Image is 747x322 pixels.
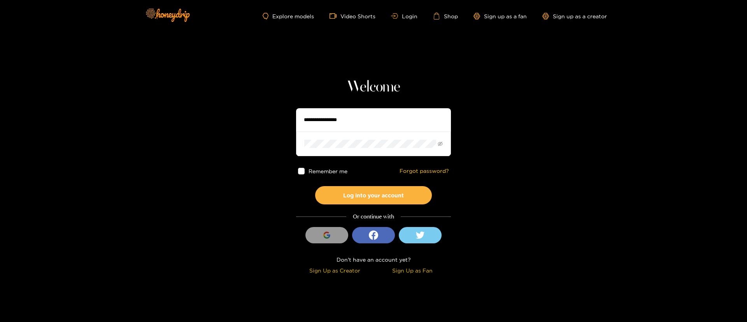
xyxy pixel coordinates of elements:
div: Sign Up as Fan [375,266,449,275]
a: Shop [433,12,458,19]
span: video-camera [330,12,340,19]
div: Or continue with [296,212,451,221]
span: eye-invisible [438,141,443,146]
h1: Welcome [296,78,451,97]
span: Remember me [309,168,347,174]
a: Login [391,13,417,19]
button: Log into your account [315,186,432,204]
a: Video Shorts [330,12,375,19]
a: Sign up as a fan [473,13,527,19]
div: Sign Up as Creator [298,266,372,275]
a: Explore models [263,13,314,19]
a: Sign up as a creator [542,13,607,19]
a: Forgot password? [400,168,449,174]
div: Don't have an account yet? [296,255,451,264]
